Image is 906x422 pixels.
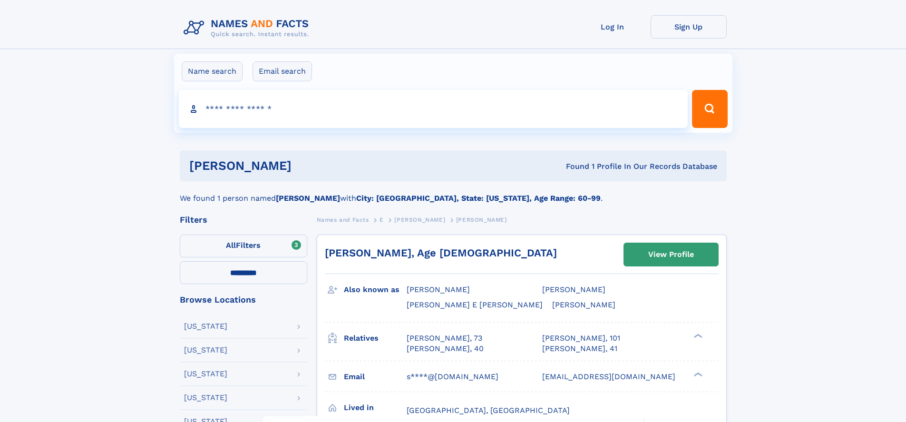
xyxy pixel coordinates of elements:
span: [PERSON_NAME] [407,285,470,294]
span: [PERSON_NAME] [552,300,615,309]
div: [US_STATE] [184,346,227,354]
label: Name search [182,61,243,81]
span: All [226,241,236,250]
label: Email search [253,61,312,81]
span: [PERSON_NAME] [456,216,507,223]
div: [US_STATE] [184,323,227,330]
a: [PERSON_NAME], 40 [407,343,484,354]
h3: Relatives [344,330,407,346]
div: View Profile [648,244,694,265]
a: Names and Facts [317,214,369,226]
span: [PERSON_NAME] E [PERSON_NAME] [407,300,543,309]
b: [PERSON_NAME] [276,194,340,203]
h1: [PERSON_NAME] [189,160,429,172]
div: ❯ [692,371,703,377]
a: Log In [575,15,651,39]
a: Sign Up [651,15,727,39]
span: E [380,216,384,223]
span: [PERSON_NAME] [394,216,445,223]
input: search input [179,90,688,128]
a: [PERSON_NAME], 41 [542,343,617,354]
button: Search Button [692,90,727,128]
div: [US_STATE] [184,370,227,378]
label: Filters [180,235,307,257]
span: [PERSON_NAME] [542,285,605,294]
a: View Profile [624,243,718,266]
span: [GEOGRAPHIC_DATA], [GEOGRAPHIC_DATA] [407,406,570,415]
h3: Email [344,369,407,385]
h3: Also known as [344,282,407,298]
div: ❯ [692,333,703,339]
h3: Lived in [344,400,407,416]
a: E [380,214,384,226]
img: Logo Names and Facts [180,15,317,41]
div: We found 1 person named with . [180,181,727,204]
a: [PERSON_NAME], 101 [542,333,620,343]
div: Found 1 Profile In Our Records Database [429,161,717,172]
a: [PERSON_NAME] [394,214,445,226]
div: Browse Locations [180,295,307,304]
a: [PERSON_NAME], Age [DEMOGRAPHIC_DATA] [325,247,557,259]
a: [PERSON_NAME], 73 [407,333,482,343]
span: [EMAIL_ADDRESS][DOMAIN_NAME] [542,372,675,381]
div: [US_STATE] [184,394,227,402]
div: Filters [180,216,307,224]
b: City: [GEOGRAPHIC_DATA], State: [US_STATE], Age Range: 60-99 [356,194,601,203]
